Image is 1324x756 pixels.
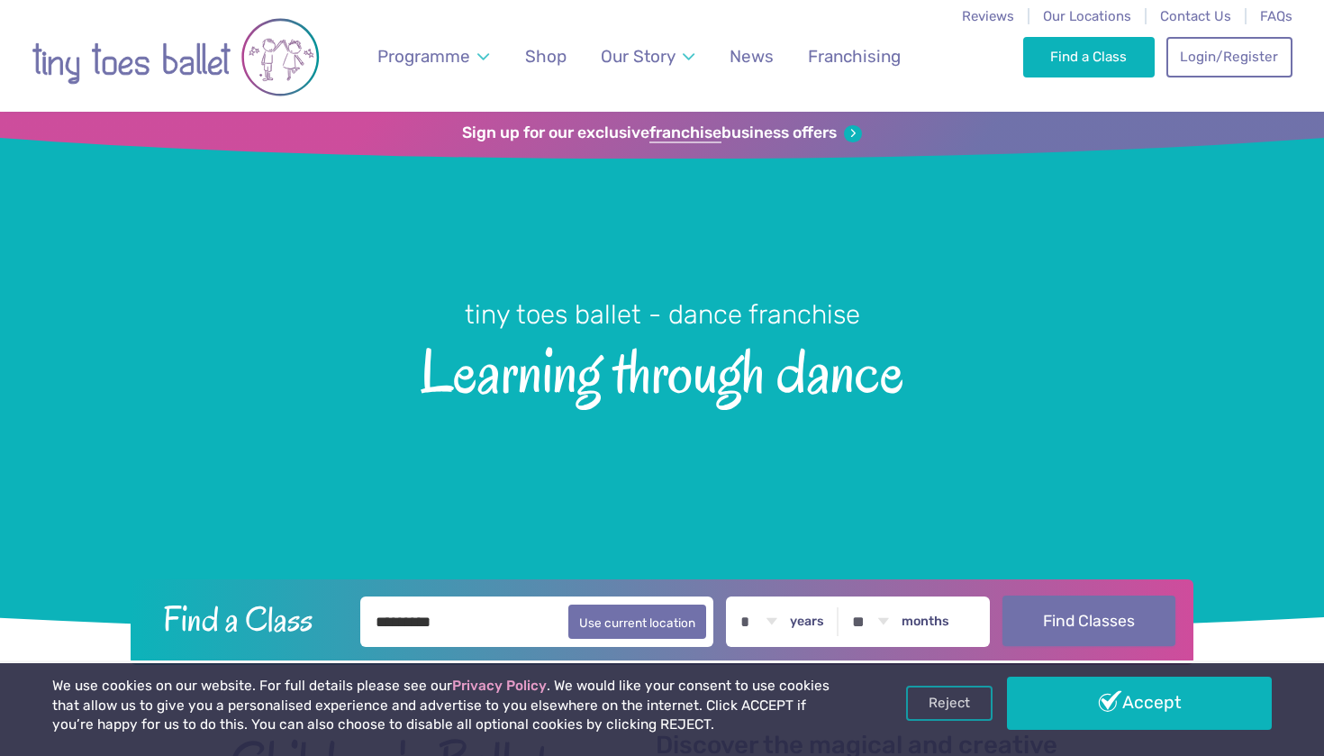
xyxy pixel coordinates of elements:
span: Learning through dance [32,332,1292,405]
a: Reject [906,686,993,720]
span: Franchising [808,46,901,67]
a: Reviews [962,8,1014,24]
button: Use current location [568,605,706,639]
a: Login/Register [1166,37,1292,77]
a: Shop [517,35,576,77]
label: months [902,614,949,630]
a: Accept [1007,677,1272,729]
span: Our Story [601,46,676,67]
span: Programme [377,46,470,67]
a: Our Locations [1043,8,1131,24]
a: Find a Class [1023,37,1156,77]
a: FAQs [1260,8,1292,24]
span: Shop [525,46,567,67]
a: Sign up for our exclusivefranchisebusiness offers [462,123,861,143]
img: tiny toes ballet [32,12,320,103]
a: Programme [369,35,498,77]
small: tiny toes ballet - dance franchise [465,299,860,330]
button: Find Classes [1002,596,1176,646]
a: Franchising [800,35,910,77]
p: We use cookies on our website. For full details please see our . We would like your consent to us... [52,677,845,735]
h2: Find a Class [149,597,349,642]
a: News [721,35,782,77]
strong: franchise [649,123,721,143]
a: Our Story [593,35,703,77]
label: years [790,614,824,630]
a: Contact Us [1160,8,1231,24]
span: News [730,46,774,67]
a: Privacy Policy [452,678,547,694]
